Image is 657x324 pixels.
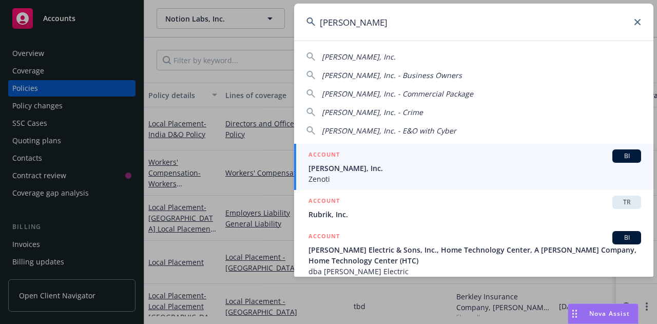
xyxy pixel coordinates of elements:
[616,151,637,161] span: BI
[568,303,639,324] button: Nova Assist
[322,107,423,117] span: [PERSON_NAME], Inc. - Crime
[322,52,396,62] span: [PERSON_NAME], Inc.
[322,126,456,136] span: [PERSON_NAME], Inc. - E&O with Cyber
[308,244,641,266] span: [PERSON_NAME] Electric & Sons, Inc., Home Technology Center, A [PERSON_NAME] Company, Home Techno...
[322,70,462,80] span: [PERSON_NAME], Inc. - Business Owners
[308,174,641,184] span: Zenoti
[308,231,340,243] h5: ACCOUNT
[294,144,653,190] a: ACCOUNTBI[PERSON_NAME], Inc.Zenoti
[308,266,641,277] span: dba [PERSON_NAME] Electric
[294,190,653,225] a: ACCOUNTTRRubrik, Inc.
[308,196,340,208] h5: ACCOUNT
[308,163,641,174] span: [PERSON_NAME], Inc.
[568,304,581,323] div: Drag to move
[589,309,630,318] span: Nova Assist
[294,4,653,41] input: Search...
[294,225,653,282] a: ACCOUNTBI[PERSON_NAME] Electric & Sons, Inc., Home Technology Center, A [PERSON_NAME] Company, Ho...
[616,233,637,242] span: BI
[308,209,641,220] span: Rubrik, Inc.
[322,89,473,99] span: [PERSON_NAME], Inc. - Commercial Package
[616,198,637,207] span: TR
[308,149,340,162] h5: ACCOUNT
